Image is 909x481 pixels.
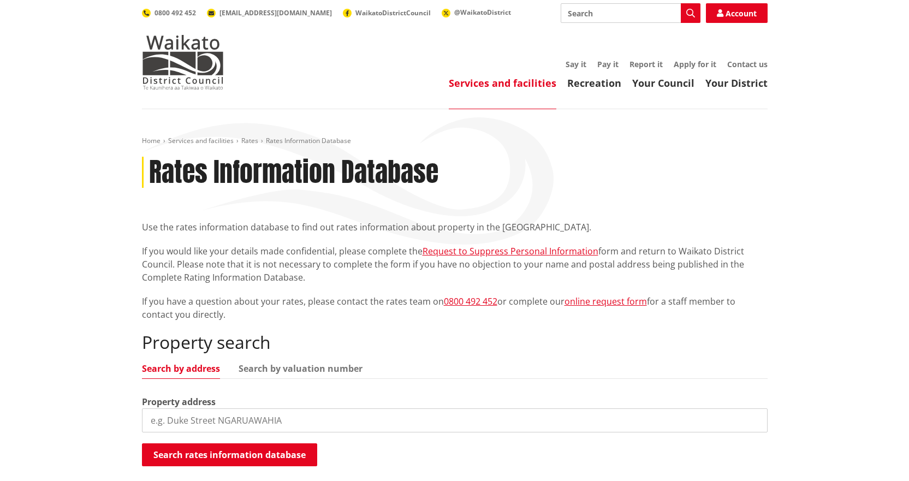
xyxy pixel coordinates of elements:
a: 0800 492 452 [444,295,497,307]
p: If you would like your details made confidential, please complete the form and return to Waikato ... [142,245,768,284]
a: Your District [705,76,768,90]
input: e.g. Duke Street NGARUAWAHIA [142,408,768,432]
input: Search input [561,3,700,23]
nav: breadcrumb [142,136,768,146]
a: Search by address [142,364,220,373]
a: online request form [565,295,647,307]
a: Home [142,136,161,145]
img: Waikato District Council - Te Kaunihera aa Takiwaa o Waikato [142,35,224,90]
span: [EMAIL_ADDRESS][DOMAIN_NAME] [219,8,332,17]
a: Pay it [597,59,619,69]
a: Search by valuation number [239,364,363,373]
a: Contact us [727,59,768,69]
a: WaikatoDistrictCouncil [343,8,431,17]
a: [EMAIL_ADDRESS][DOMAIN_NAME] [207,8,332,17]
span: @WaikatoDistrict [454,8,511,17]
h1: Rates Information Database [149,157,438,188]
p: Use the rates information database to find out rates information about property in the [GEOGRAPHI... [142,221,768,234]
a: Report it [629,59,663,69]
a: Account [706,3,768,23]
button: Search rates information database [142,443,317,466]
p: If you have a question about your rates, please contact the rates team on or complete our for a s... [142,295,768,321]
a: Services and facilities [168,136,234,145]
a: Rates [241,136,258,145]
a: @WaikatoDistrict [442,8,511,17]
a: Apply for it [674,59,716,69]
a: 0800 492 452 [142,8,196,17]
span: 0800 492 452 [155,8,196,17]
h2: Property search [142,332,768,353]
span: Rates Information Database [266,136,351,145]
a: Request to Suppress Personal Information [423,245,598,257]
a: Services and facilities [449,76,556,90]
span: WaikatoDistrictCouncil [355,8,431,17]
a: Recreation [567,76,621,90]
a: Say it [566,59,586,69]
label: Property address [142,395,216,408]
a: Your Council [632,76,694,90]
